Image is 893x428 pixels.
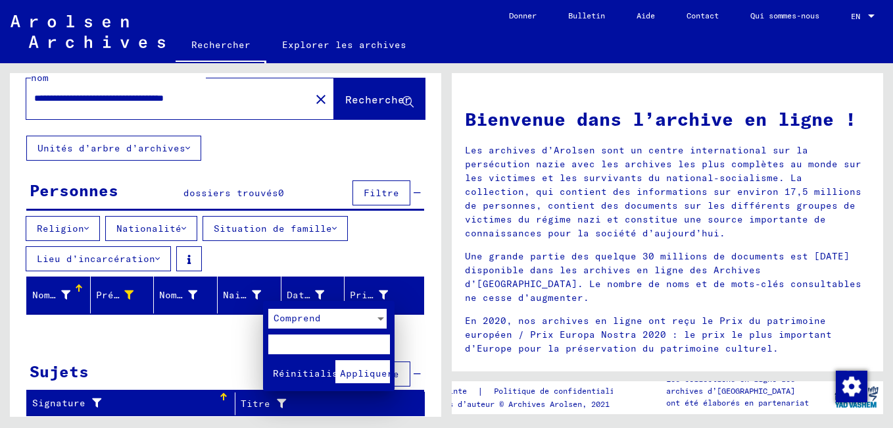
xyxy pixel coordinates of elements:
[836,371,867,402] img: Modifier le consentement
[340,367,393,379] span: Appliquer
[335,360,390,383] button: Appliquer
[273,367,368,379] span: Réinitialisation
[268,360,323,383] button: Réinitialisation
[274,312,321,324] span: Comprend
